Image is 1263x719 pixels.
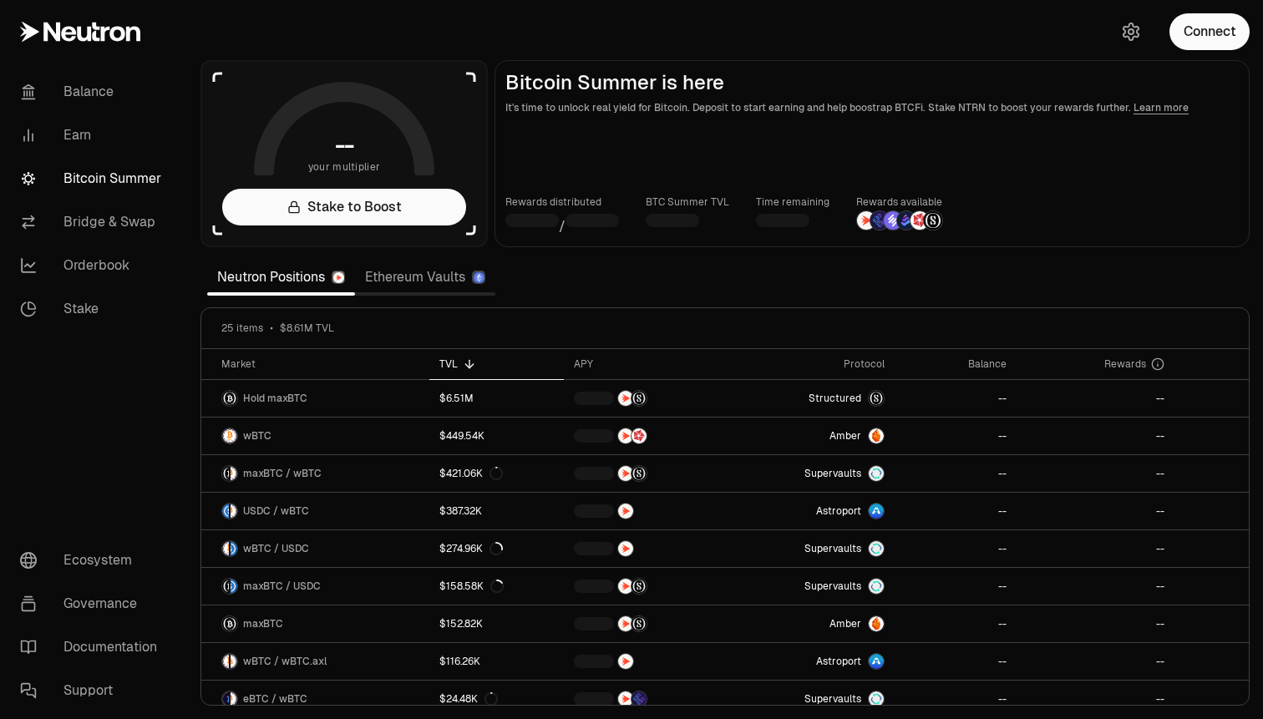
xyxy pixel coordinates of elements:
[231,579,237,594] img: USDC Logo
[618,616,633,631] img: NTRN
[201,568,429,605] a: maxBTC LogoUSDC LogomaxBTC / USDC
[809,392,861,405] span: Structured
[231,504,237,519] img: wBTC Logo
[804,542,861,555] span: Supervaults
[222,616,237,631] img: maxBTC Logo
[895,455,1017,492] a: --
[429,455,564,492] a: $421.06K
[869,541,884,556] img: Supervaults
[222,691,229,706] img: eBTC Logo
[734,605,894,642] a: AmberAmber
[734,493,894,529] a: Astroport
[231,466,237,481] img: wBTC Logo
[243,580,321,593] span: maxBTC / USDC
[231,654,237,669] img: wBTC.axl Logo
[829,617,861,630] span: Amber
[618,466,633,481] img: NTRN
[895,643,1017,680] a: --
[895,530,1017,567] a: --
[618,504,633,519] img: NTRN
[804,467,861,480] span: Supervaults
[1017,681,1174,717] a: --
[869,391,884,406] img: maxBTC
[895,418,1017,454] a: --
[564,493,734,529] a: NTRN
[335,132,354,159] h1: --
[564,643,734,680] a: NTRN
[1134,101,1189,114] a: Learn more
[7,114,180,157] a: Earn
[631,579,647,594] img: Structured Points
[505,99,1239,116] p: It's time to unlock real yield for Bitcoin. Deposit to start earning and help boostrap BTCFi. Sta...
[734,418,894,454] a: AmberAmber
[564,455,734,492] a: NTRNStructured Points
[201,380,429,417] a: maxBTC LogoHold maxBTC
[429,681,564,717] a: $24.48K
[7,157,180,200] a: Bitcoin Summer
[869,579,884,594] img: Supervaults
[574,653,724,670] button: NTRN
[7,539,180,582] a: Ecosystem
[1017,568,1174,605] a: --
[734,455,894,492] a: SupervaultsSupervaults
[243,617,283,630] span: maxBTC
[744,357,884,371] div: Protocol
[439,504,482,518] div: $387.32K
[7,200,180,244] a: Bridge & Swap
[631,391,647,406] img: Structured Points
[439,467,503,480] div: $421.06K
[429,380,564,417] a: $6.51M
[429,568,564,605] a: $158.58K
[7,582,180,625] a: Governance
[804,580,861,593] span: Supervaults
[505,71,1239,94] h2: Bitcoin Summer is here
[355,261,495,294] a: Ethereum Vaults
[574,540,724,557] button: NTRN
[734,568,894,605] a: SupervaultsSupervaults
[564,380,734,417] a: NTRNStructured Points
[734,380,894,417] a: StructuredmaxBTC
[574,465,724,482] button: NTRNStructured Points
[895,380,1017,417] a: --
[1017,380,1174,417] a: --
[221,357,419,371] div: Market
[564,530,734,567] a: NTRN
[201,530,429,567] a: wBTC LogoUSDC LogowBTC / USDC
[243,467,322,480] span: maxBTC / wBTC
[895,605,1017,642] a: --
[895,568,1017,605] a: --
[222,654,229,669] img: wBTC Logo
[905,357,1007,371] div: Balance
[1169,13,1250,50] button: Connect
[243,655,327,668] span: wBTC / wBTC.axl
[505,194,619,210] p: Rewards distributed
[280,322,334,335] span: $8.61M TVL
[207,261,355,294] a: Neutron Positions
[910,211,929,230] img: Mars Fragments
[439,617,483,630] div: $152.82K
[869,691,884,706] img: Supervaults
[804,692,861,706] span: Supervaults
[631,691,647,706] img: EtherFi Points
[439,542,503,555] div: $274.96K
[222,428,237,443] img: wBTC Logo
[429,605,564,642] a: $152.82K
[816,504,861,518] span: Astroport
[439,692,498,706] div: $24.48K
[574,578,724,595] button: NTRNStructured Points
[333,272,344,283] img: Neutron Logo
[222,541,229,556] img: wBTC Logo
[756,194,829,210] p: Time remaining
[243,504,309,518] span: USDC / wBTC
[429,530,564,567] a: $274.96K
[1104,357,1146,371] span: Rewards
[243,692,307,706] span: eBTC / wBTC
[201,681,429,717] a: eBTC LogowBTC LogoeBTC / wBTC
[646,194,729,210] p: BTC Summer TVL
[439,357,554,371] div: TVL
[618,541,633,556] img: NTRN
[7,70,180,114] a: Balance
[618,654,633,669] img: NTRN
[222,466,229,481] img: maxBTC Logo
[895,681,1017,717] a: --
